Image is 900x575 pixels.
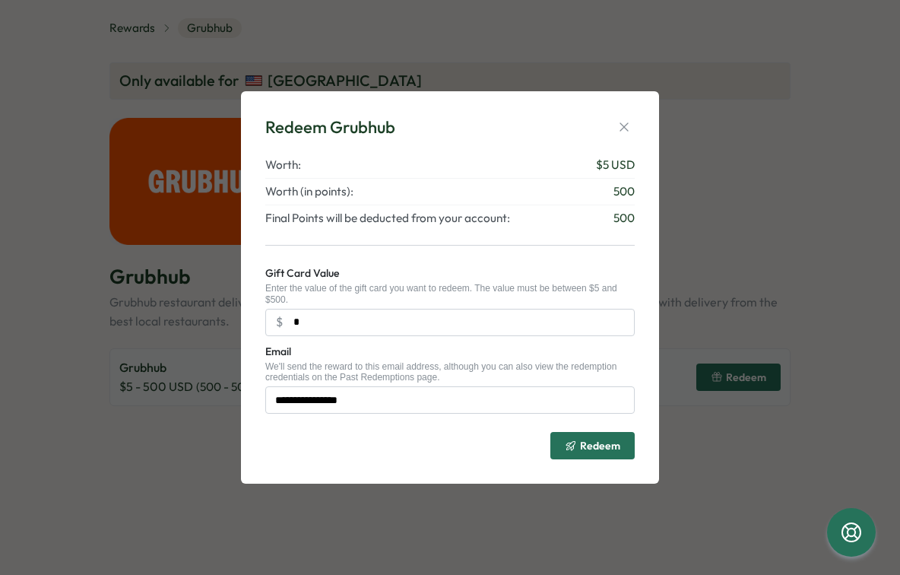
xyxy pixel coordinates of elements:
[265,183,353,200] span: Worth (in points):
[265,157,301,173] span: Worth:
[265,283,635,305] div: Enter the value of the gift card you want to redeem. The value must be between $5 and $500.
[613,183,635,200] span: 500
[265,210,510,227] span: Final Points will be deducted from your account:
[550,432,635,459] button: Redeem
[265,116,395,139] div: Redeem Grubhub
[596,157,635,173] span: $ 5 USD
[265,265,339,282] label: Gift Card Value
[580,440,620,451] span: Redeem
[265,344,291,361] label: Email
[265,361,635,383] div: We'll send the reward to this email address, although you can also view the redemption credential...
[613,210,635,227] span: 500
